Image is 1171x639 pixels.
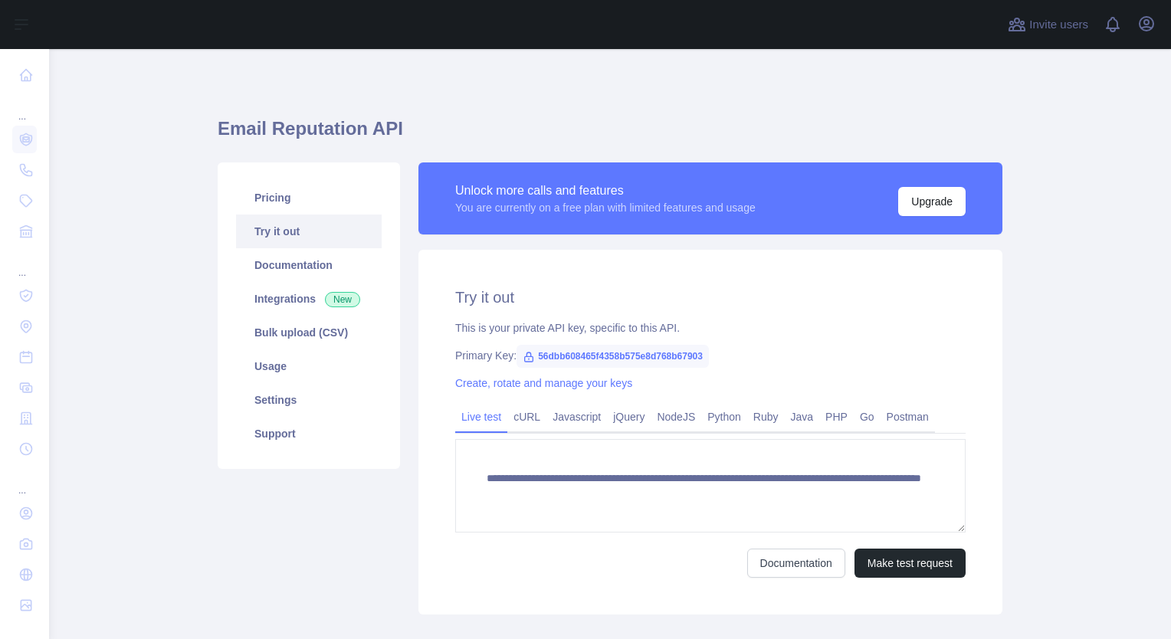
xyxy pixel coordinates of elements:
a: Usage [236,349,382,383]
button: Upgrade [898,187,966,216]
a: jQuery [607,405,651,429]
div: ... [12,248,37,279]
div: This is your private API key, specific to this API. [455,320,966,336]
a: Ruby [747,405,785,429]
a: Integrations New [236,282,382,316]
a: NodeJS [651,405,701,429]
a: Go [854,405,881,429]
span: New [325,292,360,307]
button: Make test request [854,549,966,578]
a: Settings [236,383,382,417]
a: Support [236,417,382,451]
button: Invite users [1005,12,1091,37]
h2: Try it out [455,287,966,308]
div: Primary Key: [455,348,966,363]
a: PHP [819,405,854,429]
div: ... [12,92,37,123]
a: Documentation [747,549,845,578]
a: cURL [507,405,546,429]
a: Java [785,405,820,429]
div: You are currently on a free plan with limited features and usage [455,200,756,215]
a: Try it out [236,215,382,248]
h1: Email Reputation API [218,116,1002,153]
div: Unlock more calls and features [455,182,756,200]
span: Invite users [1029,16,1088,34]
a: Bulk upload (CSV) [236,316,382,349]
a: Documentation [236,248,382,282]
a: Postman [881,405,935,429]
a: Javascript [546,405,607,429]
a: Live test [455,405,507,429]
a: Create, rotate and manage your keys [455,377,632,389]
div: ... [12,466,37,496]
a: Python [701,405,747,429]
span: 56dbb608465f4358b575e8d768b67903 [517,345,709,368]
a: Pricing [236,181,382,215]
